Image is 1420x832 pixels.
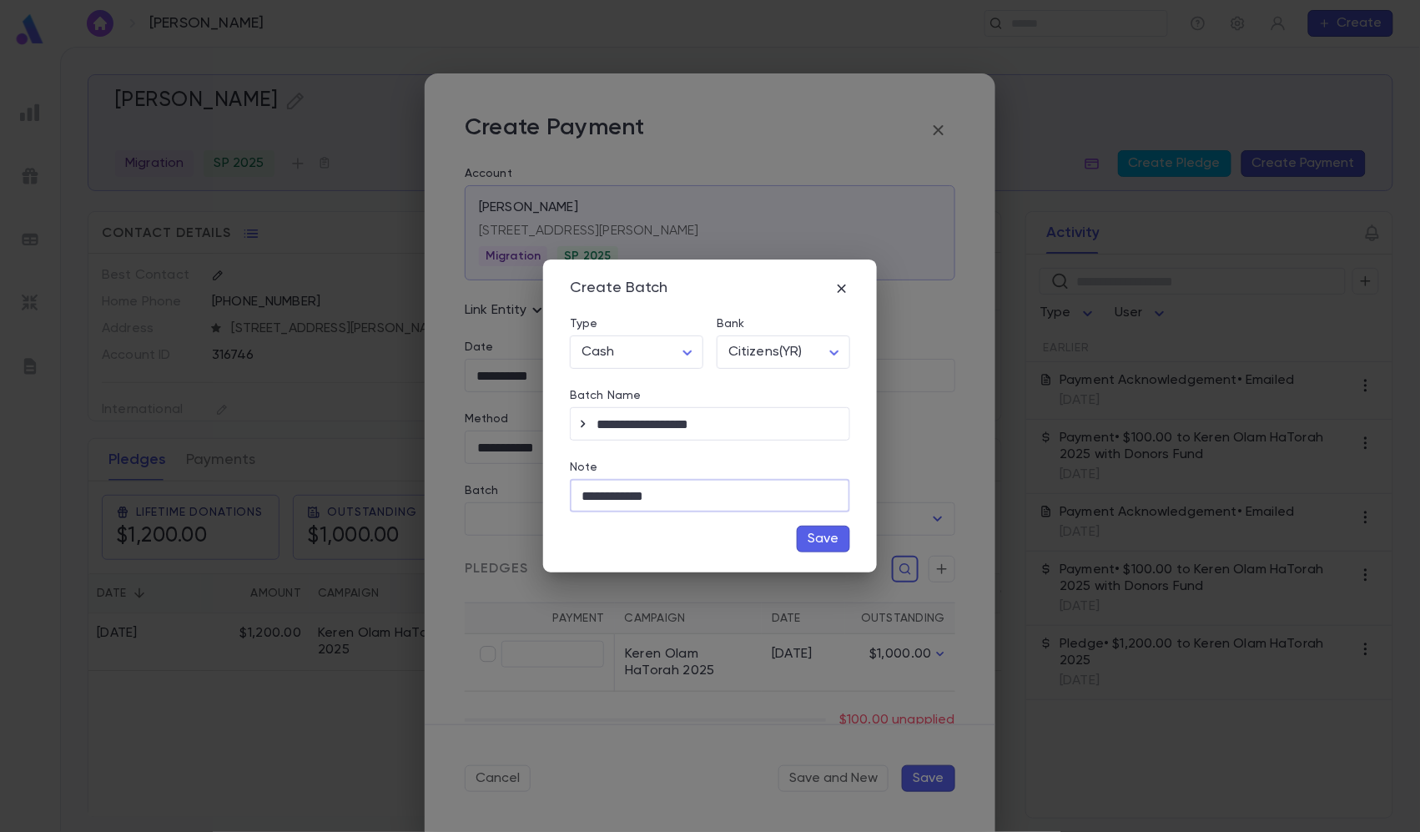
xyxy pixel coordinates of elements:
label: Type [570,317,598,330]
span: Citizens(YR) [728,345,803,359]
div: Citizens(YR) [717,336,850,369]
label: Note [570,461,598,474]
label: Bank [717,317,745,330]
div: Cash [570,336,703,369]
span: Cash [582,345,615,359]
div: Create Batch [570,280,668,298]
button: Save [797,526,850,552]
label: Batch Name [570,389,641,402]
